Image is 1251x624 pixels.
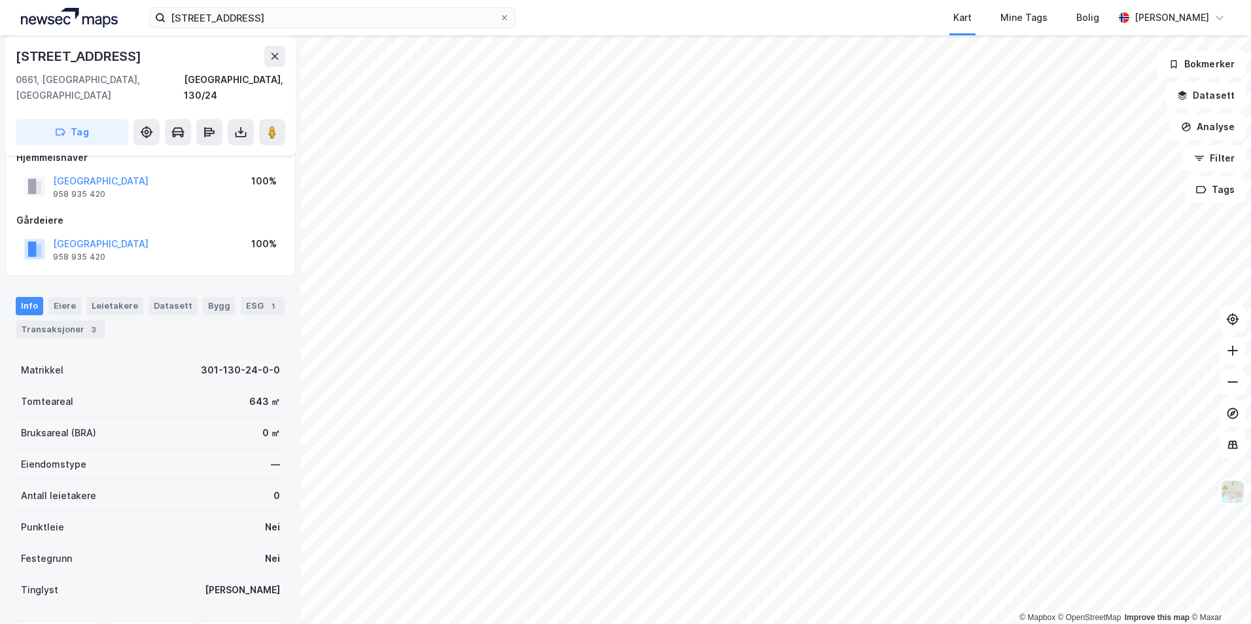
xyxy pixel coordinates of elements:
[1125,613,1189,622] a: Improve this map
[251,236,277,252] div: 100%
[53,189,105,199] div: 958 935 420
[1186,561,1251,624] div: Kontrollprogram for chat
[1019,613,1055,622] a: Mapbox
[1185,177,1246,203] button: Tags
[265,519,280,535] div: Nei
[21,457,86,472] div: Eiendomstype
[266,300,279,313] div: 1
[184,72,285,103] div: [GEOGRAPHIC_DATA], 130/24
[953,10,972,26] div: Kart
[1183,145,1246,171] button: Filter
[201,362,280,378] div: 301-130-24-0-0
[87,323,100,336] div: 3
[21,362,63,378] div: Matrikkel
[21,551,72,566] div: Festegrunn
[249,394,280,409] div: 643 ㎡
[149,297,198,315] div: Datasett
[251,173,277,189] div: 100%
[262,425,280,441] div: 0 ㎡
[1170,114,1246,140] button: Analyse
[1157,51,1246,77] button: Bokmerker
[205,582,280,598] div: [PERSON_NAME]
[86,297,143,315] div: Leietakere
[21,394,73,409] div: Tomteareal
[273,488,280,504] div: 0
[203,297,236,315] div: Bygg
[16,72,184,103] div: 0661, [GEOGRAPHIC_DATA], [GEOGRAPHIC_DATA]
[21,519,64,535] div: Punktleie
[48,297,81,315] div: Eiere
[1000,10,1048,26] div: Mine Tags
[1166,82,1246,109] button: Datasett
[1076,10,1099,26] div: Bolig
[16,119,128,145] button: Tag
[1186,561,1251,624] iframe: Chat Widget
[1135,10,1209,26] div: [PERSON_NAME]
[271,457,280,472] div: —
[16,46,144,67] div: [STREET_ADDRESS]
[1220,479,1245,504] img: Z
[16,321,105,339] div: Transaksjoner
[241,297,285,315] div: ESG
[21,488,96,504] div: Antall leietakere
[16,150,285,165] div: Hjemmelshaver
[21,425,96,441] div: Bruksareal (BRA)
[53,252,105,262] div: 958 935 420
[16,213,285,228] div: Gårdeiere
[21,8,118,27] img: logo.a4113a55bc3d86da70a041830d287a7e.svg
[16,297,43,315] div: Info
[265,551,280,566] div: Nei
[1058,613,1121,622] a: OpenStreetMap
[21,582,58,598] div: Tinglyst
[166,8,499,27] input: Søk på adresse, matrikkel, gårdeiere, leietakere eller personer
